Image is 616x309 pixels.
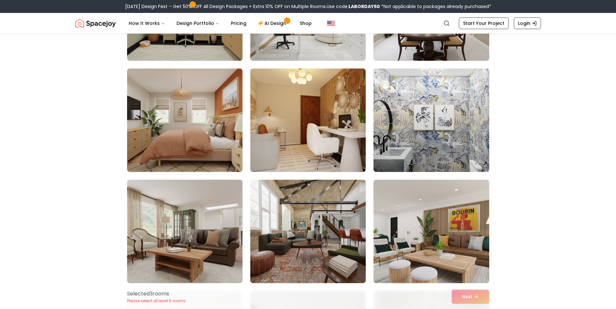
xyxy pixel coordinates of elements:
[171,17,224,30] button: Design Portfolio
[250,69,366,172] img: Room room-32
[459,17,509,29] a: Start Your Project
[250,180,366,283] img: Room room-35
[226,17,252,30] a: Pricing
[127,180,243,283] img: Room room-34
[373,180,489,283] img: Room room-36
[125,3,491,10] div: [DATE] Design Fest – Get 50% OFF All Design Packages + Extra 10% OFF on Multiple Rooms.
[514,17,541,29] a: Login
[380,3,491,10] span: *Not applicable to packages already purchased*
[75,17,116,30] a: Spacejoy
[75,13,541,34] nav: Global
[327,19,335,27] img: United States
[124,17,170,30] button: How It Works
[127,290,186,298] p: Selected 3 room s
[295,17,317,30] a: Shop
[75,17,116,30] img: Spacejoy Logo
[127,298,186,304] p: Please select at least 5 rooms
[127,69,243,172] img: Room room-31
[124,17,317,30] nav: Main
[327,3,380,10] span: Use code:
[371,66,492,175] img: Room room-33
[349,3,380,10] b: LABORDAY50
[253,17,293,30] a: AI Design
